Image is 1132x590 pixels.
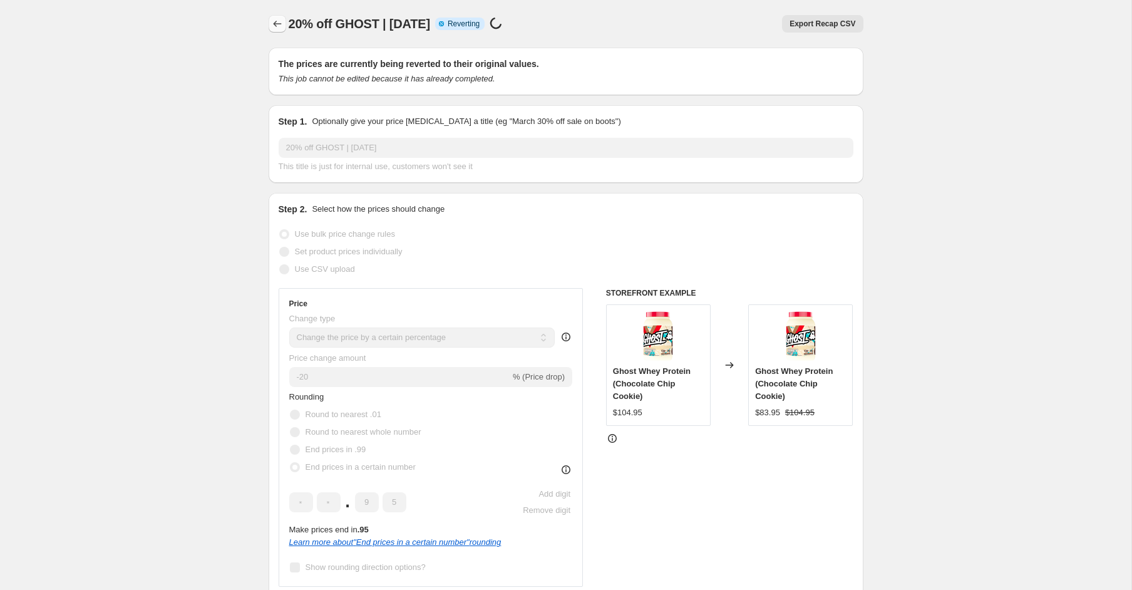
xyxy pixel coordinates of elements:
span: Show rounding direction options? [306,562,426,572]
input: 30% off holiday sale [279,138,853,158]
div: $104.95 [613,406,642,419]
h2: Step 2. [279,203,307,215]
i: Learn more about " End prices in a certain number " rounding [289,537,502,547]
p: Select how the prices should change [312,203,445,215]
i: This job cannot be edited because it has already completed. [279,74,495,83]
button: Price change jobs [269,15,286,33]
input: ﹡ [383,492,406,512]
span: % (Price drop) [513,372,565,381]
input: ﹡ [355,492,379,512]
span: Use bulk price change rules [295,229,395,239]
b: .95 [358,525,369,534]
span: End prices in .99 [306,445,366,454]
span: Ghost Whey Protein (Chocolate Chip Cookie) [613,366,691,401]
img: Ghost_Whey_2lb_MilkChocolate_Front_088cdef0-b88f-4bf3-885a-78fbd7451077_80x.webp [633,311,683,361]
span: End prices in a certain number [306,462,416,472]
span: This title is just for internal use, customers won't see it [279,162,473,171]
span: Price change amount [289,353,366,363]
h3: Price [289,299,307,309]
span: Export Recap CSV [790,19,855,29]
div: $83.95 [755,406,780,419]
span: Change type [289,314,336,323]
img: Ghost_Whey_2lb_MilkChocolate_Front_088cdef0-b88f-4bf3-885a-78fbd7451077_80x.webp [776,311,826,361]
h6: STOREFRONT EXAMPLE [606,288,853,298]
input: ﹡ [317,492,341,512]
h2: The prices are currently being reverted to their original values. [279,58,853,70]
span: Round to nearest .01 [306,410,381,419]
p: Optionally give your price [MEDICAL_DATA] a title (eg "March 30% off sale on boots") [312,115,620,128]
span: Ghost Whey Protein (Chocolate Chip Cookie) [755,366,833,401]
div: help [560,331,572,343]
span: Round to nearest whole number [306,427,421,437]
a: Learn more about"End prices in a certain number"rounding [289,537,502,547]
span: Set product prices individually [295,247,403,256]
span: Reverting [448,19,480,29]
span: Make prices end in [289,525,369,534]
span: Use CSV upload [295,264,355,274]
button: Export Recap CSV [782,15,863,33]
strike: $104.95 [785,406,815,419]
input: ﹡ [289,492,313,512]
input: -15 [289,367,510,387]
span: . [344,492,351,512]
h2: Step 1. [279,115,307,128]
span: 20% off GHOST | [DATE] [289,17,430,31]
span: Rounding [289,392,324,401]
